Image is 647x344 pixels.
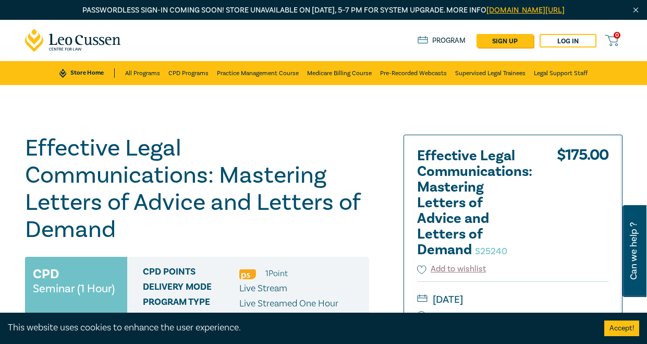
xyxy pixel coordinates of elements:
[417,148,532,258] h2: Effective Legal Communications: Mastering Letters of Advice and Letters of Demand
[629,211,639,291] span: Can we help ?
[475,245,507,257] small: S25240
[557,148,609,263] div: $ 175.00
[125,61,160,85] a: All Programs
[417,308,609,325] small: 1:00 PM - 2:00 PM
[631,6,640,15] img: Close
[534,61,588,85] a: Legal Support Staff
[33,283,115,294] small: Seminar (1 Hour)
[540,34,596,48] a: Log in
[8,321,589,335] div: This website uses cookies to enhance the user experience.
[604,321,639,336] button: Accept cookies
[455,61,526,85] a: Supervised Legal Trainees
[217,61,299,85] a: Practice Management Course
[33,265,59,283] h3: CPD
[239,282,287,294] span: Live Stream
[239,269,256,279] img: Professional Skills
[380,61,447,85] a: Pre-Recorded Webcasts
[143,297,239,324] span: Program type
[25,5,622,16] p: Passwordless sign-in coming soon! Store unavailable on [DATE], 5–7 PM for system upgrade. More info
[239,297,361,324] p: Live Streamed One Hour Seminars
[614,32,620,39] span: 0
[143,267,239,280] span: CPD Points
[486,5,565,15] a: [DOMAIN_NAME][URL]
[265,267,288,280] li: 1 Point
[143,282,239,295] span: Delivery Mode
[417,263,486,275] button: Add to wishlist
[168,61,209,85] a: CPD Programs
[477,34,533,48] a: sign up
[417,291,609,308] small: [DATE]
[59,68,114,78] a: Store Home
[25,135,369,243] h1: Effective Legal Communications: Mastering Letters of Advice and Letters of Demand
[307,61,372,85] a: Medicare Billing Course
[418,36,466,45] a: Program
